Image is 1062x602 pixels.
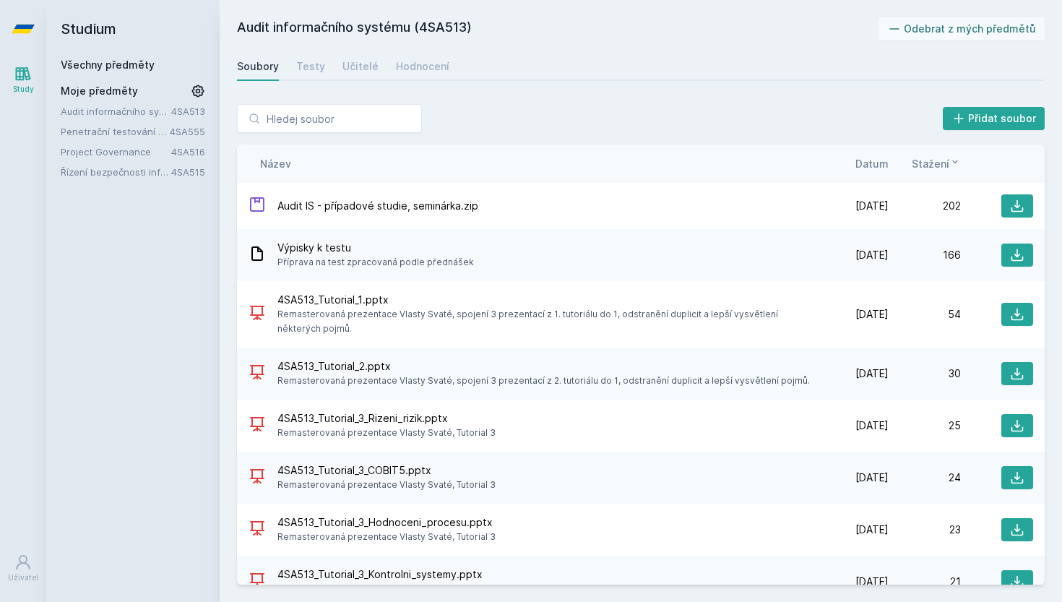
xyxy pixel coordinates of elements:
[249,416,266,437] div: PPTX
[296,59,325,74] div: Testy
[61,59,155,71] a: Všechny předměty
[260,156,291,171] button: Název
[249,572,266,593] div: PPTX
[855,366,889,381] span: [DATE]
[889,307,961,322] div: 54
[277,374,810,388] span: Remasterovaná prezentace Vlasty Svaté, spojení 3 prezentací z 2. tutoriálu do 1, odstranění dupli...
[889,523,961,537] div: 23
[277,255,474,270] span: Příprava na test zpracovaná podle přednášek
[171,146,205,158] a: 4SA516
[249,196,266,217] div: ZIP
[889,418,961,433] div: 25
[889,248,961,262] div: 166
[912,156,961,171] button: Stažení
[277,582,496,596] span: Remasterovaná prezentace Vlasty Svaté, Tutorial 3
[277,567,496,582] span: 4SA513_Tutorial_3_Kontrolni_systemy.pptx
[889,470,961,485] div: 24
[277,199,478,213] span: Audit IS - případové studie, seminárka.zip
[277,515,496,530] span: 4SA513_Tutorial_3_Hodnoceni_procesu.pptx
[171,106,205,117] a: 4SA513
[237,52,279,81] a: Soubory
[855,248,889,262] span: [DATE]
[342,59,379,74] div: Učitelé
[237,104,422,133] input: Hledej soubor
[277,426,496,440] span: Remasterovaná prezentace Vlasty Svaté, Tutorial 3
[237,59,279,74] div: Soubory
[277,463,496,478] span: 4SA513_Tutorial_3_COBIT5.pptx
[277,411,496,426] span: 4SA513_Tutorial_3_Rizeni_rizik.pptx
[396,52,449,81] a: Hodnocení
[171,166,205,178] a: 4SA515
[249,364,266,384] div: PPTX
[277,293,811,307] span: 4SA513_Tutorial_1.pptx
[61,104,171,119] a: Audit informačního systému
[170,126,205,137] a: 4SA555
[855,470,889,485] span: [DATE]
[3,546,43,590] a: Uživatel
[61,84,138,98] span: Moje předměty
[889,575,961,589] div: 21
[855,523,889,537] span: [DATE]
[342,52,379,81] a: Učitelé
[277,530,496,544] span: Remasterovaná prezentace Vlasty Svaté, Tutorial 3
[249,520,266,541] div: PPTX
[855,156,889,171] button: Datum
[878,17,1045,40] button: Odebrat z mých předmětů
[855,199,889,213] span: [DATE]
[249,304,266,325] div: PPTX
[277,478,496,492] span: Remasterovaná prezentace Vlasty Svaté, Tutorial 3
[277,307,811,336] span: Remasterovaná prezentace Vlasty Svaté, spojení 3 prezentací z 1. tutoriálu do 1, odstranění dupli...
[855,575,889,589] span: [DATE]
[3,58,43,102] a: Study
[889,366,961,381] div: 30
[855,307,889,322] span: [DATE]
[13,84,34,95] div: Study
[943,107,1045,130] button: Přidat soubor
[61,145,171,159] a: Project Governance
[855,418,889,433] span: [DATE]
[889,199,961,213] div: 202
[8,572,38,583] div: Uživatel
[912,156,949,171] span: Stažení
[296,52,325,81] a: Testy
[61,165,171,179] a: Řízení bezpečnosti informačních systémů
[249,468,266,489] div: PPTX
[61,124,170,139] a: Penetrační testování bezpečnosti IS
[396,59,449,74] div: Hodnocení
[237,17,878,40] h2: Audit informačního systému (4SA513)
[277,241,474,255] span: Výpisky k testu
[277,359,810,374] span: 4SA513_Tutorial_2.pptx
